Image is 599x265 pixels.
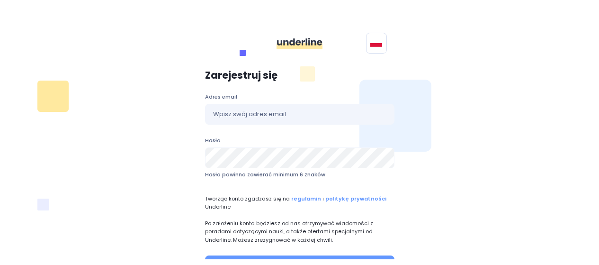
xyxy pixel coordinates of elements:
[205,136,394,145] label: Hasło
[370,39,382,47] img: svg+xml;base64,PHN2ZyB4bWxucz0iaHR0cDovL3d3dy53My5vcmcvMjAwMC9zdmciIGlkPSJGbGFnIG9mIFBvbGFuZCIgdm...
[205,70,394,81] p: Zarejestruj się
[325,195,386,202] a: politykę prywatności
[205,92,394,101] label: Adres email
[205,195,394,211] span: Tworząc konto zgadzasz się na i Underline
[205,219,394,244] p: Po założeniu konta będziesz od nas otrzymywać wiadomości z poradami dotyczącymi nauki, a także of...
[290,195,321,202] a: regulamin
[205,104,394,125] input: Wpisz swój adres email
[277,38,322,49] img: ddgMu+Zv+CXDCfumCWfsmuPlDdRfDDxAd9LAAAAAAElFTkSuQmCC
[205,171,325,178] span: Hasło powinno zawierać minimum 6 znaków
